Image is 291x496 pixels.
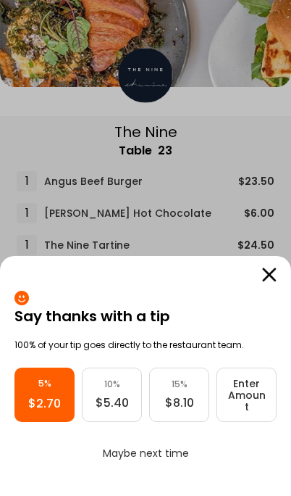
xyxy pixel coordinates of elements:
a: Maybe next time [14,446,277,461]
h2: $8.10 [165,394,194,412]
h3: 10% [104,378,120,391]
button: 5%$2.70 [14,368,75,422]
button: Enter Amount [216,368,277,422]
img: N4NL9sDpcq4FXg2tPHOJwqxFJDG490zXDvYbQanhs52IBLoFn71wswCXwrJ2L9UyXgid3Lp5DaAwe3blcdwpegUM7YzR9z8FQ... [262,268,277,282]
h2: $2.70 [28,395,61,413]
p: 100% of your tip goes directly to the restaurant team. [14,339,277,352]
button: 10%$5.40 [82,368,142,422]
h1: Say thanks with a tip [14,291,277,327]
h4: Enter Amount [226,378,267,413]
h3: 5% [38,377,51,390]
h3: 15% [172,378,187,391]
h2: $5.40 [96,394,129,412]
img: 7S1S52n3UOIAAAAASUVORK5CYII= [14,291,29,305]
button: 15%$8.10 [149,368,209,422]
